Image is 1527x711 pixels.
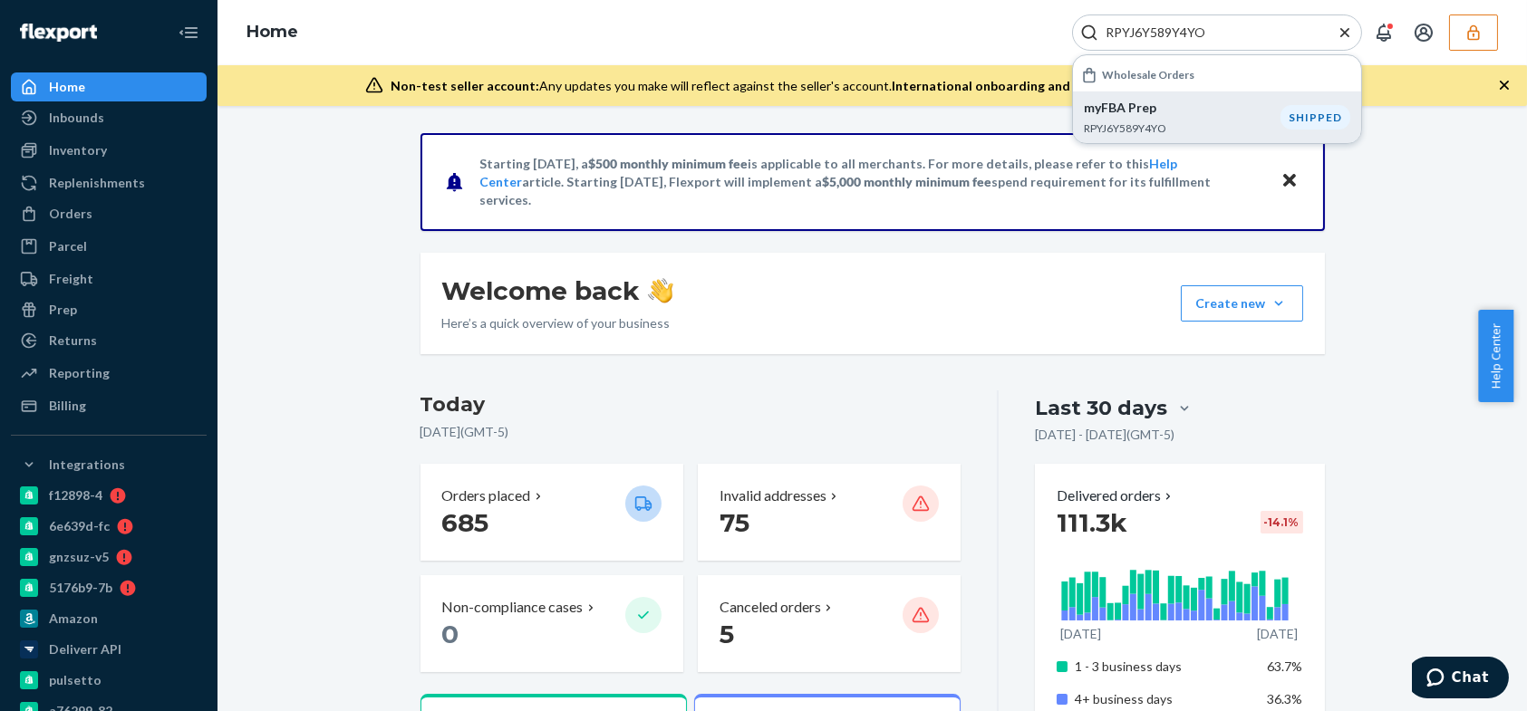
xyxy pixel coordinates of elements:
[1098,24,1321,42] input: Search Input
[11,391,207,420] a: Billing
[1406,14,1442,51] button: Open account menu
[49,610,98,628] div: Amazon
[823,174,992,189] span: $5,000 monthly minimum fee
[11,604,207,633] a: Amazon
[1181,285,1303,322] button: Create new
[1261,511,1303,533] div: -14.1 %
[11,264,207,293] a: Freight
[1281,105,1350,130] div: Shipped
[1366,14,1402,51] button: Open notifications
[49,517,110,535] div: 6e639d-fc
[1035,426,1174,444] p: [DATE] - [DATE] ( GMT-5 )
[1080,24,1098,42] svg: Search Icon
[11,450,207,479] button: Integrations
[11,136,207,165] a: Inventory
[11,168,207,197] a: Replenishments
[698,575,961,672] button: Canceled orders 5
[1035,394,1167,422] div: Last 30 days
[420,423,962,441] p: [DATE] ( GMT-5 )
[49,301,77,319] div: Prep
[420,390,962,419] h3: Today
[720,619,734,649] span: 5
[1268,658,1303,674] span: 63.7%
[49,331,97,350] div: Returns
[391,77,1361,95] div: Any updates you make will reflect against the seller's account.
[1268,691,1303,706] span: 36.3%
[720,597,821,618] p: Canceled orders
[442,314,673,332] p: Here’s a quick overview of your business
[20,24,97,42] img: Flexport logo
[11,72,207,101] a: Home
[391,78,539,93] span: Non-test seller account:
[11,103,207,132] a: Inbounds
[11,573,207,602] a: 5176b9-7b
[1257,625,1298,643] p: [DATE]
[648,278,673,303] img: hand-wave emoji
[1412,657,1509,702] iframe: Opens a widget where you can chat to one of our agents
[1075,658,1253,676] p: 1 - 3 business days
[1084,99,1281,117] p: myFBA Prep
[442,597,584,618] p: Non-compliance cases
[49,397,86,415] div: Billing
[1084,120,1281,136] p: RPYJ6Y589Y4YO
[49,174,145,192] div: Replenishments
[1278,168,1301,195] button: Close
[589,156,749,171] span: $500 monthly minimum fee
[49,364,110,382] div: Reporting
[11,199,207,228] a: Orders
[442,274,673,307] h1: Welcome back
[49,141,107,159] div: Inventory
[892,78,1361,93] span: International onboarding and inbounding may not work during impersonation.
[170,14,207,51] button: Close Navigation
[49,270,93,288] div: Freight
[698,464,961,561] button: Invalid addresses 75
[49,78,85,96] div: Home
[1336,24,1354,43] button: Close Search
[49,579,112,597] div: 5176b9-7b
[232,6,313,59] ol: breadcrumbs
[479,155,1263,209] p: Starting [DATE], a is applicable to all merchants. For more details, please refer to this article...
[1478,310,1513,402] button: Help Center
[49,237,87,255] div: Parcel
[11,232,207,261] a: Parcel
[11,666,207,695] a: pulsetto
[442,507,489,538] span: 685
[49,548,109,566] div: gnzsuz-v5
[11,295,207,324] a: Prep
[11,512,207,541] a: 6e639d-fc
[11,326,207,355] a: Returns
[1075,690,1253,708] p: 4+ business days
[442,619,459,649] span: 0
[49,109,104,127] div: Inbounds
[1057,507,1127,538] span: 111.3k
[49,671,101,689] div: pulsetto
[11,481,207,510] a: f12898-4
[720,507,749,538] span: 75
[720,485,826,506] p: Invalid addresses
[1057,485,1175,506] button: Delivered orders
[49,205,92,223] div: Orders
[420,464,683,561] button: Orders placed 685
[1102,69,1194,81] h6: Wholesale Orders
[246,22,298,42] a: Home
[11,635,207,664] a: Deliverr API
[11,359,207,388] a: Reporting
[442,485,531,506] p: Orders placed
[1060,625,1101,643] p: [DATE]
[420,575,683,672] button: Non-compliance cases 0
[49,486,102,504] div: f12898-4
[49,640,121,658] div: Deliverr API
[11,543,207,572] a: gnzsuz-v5
[49,456,125,474] div: Integrations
